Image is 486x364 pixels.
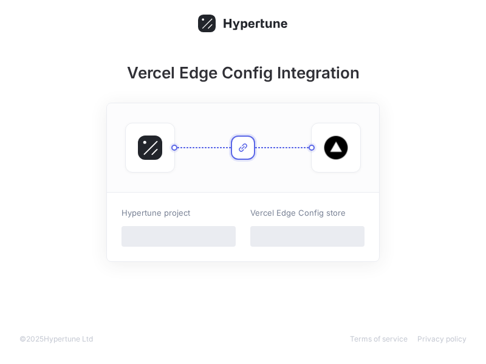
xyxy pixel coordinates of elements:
h1: Vercel Edge Config Integration [85,61,401,84]
p: Hypertune project [122,207,236,219]
div: © 2025 Hypertune Ltd [19,334,93,345]
span: ‌ [122,226,236,247]
span: ‌ [250,226,364,247]
p: Vercel Edge Config store [250,207,364,219]
a: Privacy policy [417,334,467,343]
a: Terms of service [350,334,408,343]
